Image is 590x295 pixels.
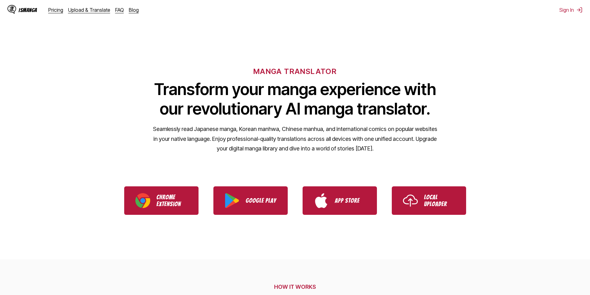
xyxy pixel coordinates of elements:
[7,5,16,14] img: IsManga Logo
[576,7,583,13] img: Sign out
[109,284,481,290] h2: HOW IT WORKS
[392,186,466,215] a: Use IsManga Local Uploader
[68,7,110,13] a: Upload & Translate
[48,7,63,13] a: Pricing
[153,124,438,154] p: Seamlessly read Japanese manga, Korean manhwa, Chinese manhua, and international comics on popula...
[314,193,329,208] img: App Store logo
[135,193,150,208] img: Chrome logo
[19,7,37,13] div: IsManga
[156,194,187,207] p: Chrome Extension
[129,7,139,13] a: Blog
[559,7,583,13] button: Sign In
[7,5,48,15] a: IsManga LogoIsManga
[246,197,277,204] p: Google Play
[115,7,124,13] a: FAQ
[124,186,199,215] a: Download IsManga Chrome Extension
[213,186,288,215] a: Download IsManga from Google Play
[253,67,337,76] h6: MANGA TRANSLATOR
[403,193,418,208] img: Upload icon
[225,193,239,208] img: Google Play logo
[424,194,455,207] p: Local Uploader
[303,186,377,215] a: Download IsManga from App Store
[335,197,366,204] p: App Store
[153,80,438,119] h1: Transform your manga experience with our revolutionary AI manga translator.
